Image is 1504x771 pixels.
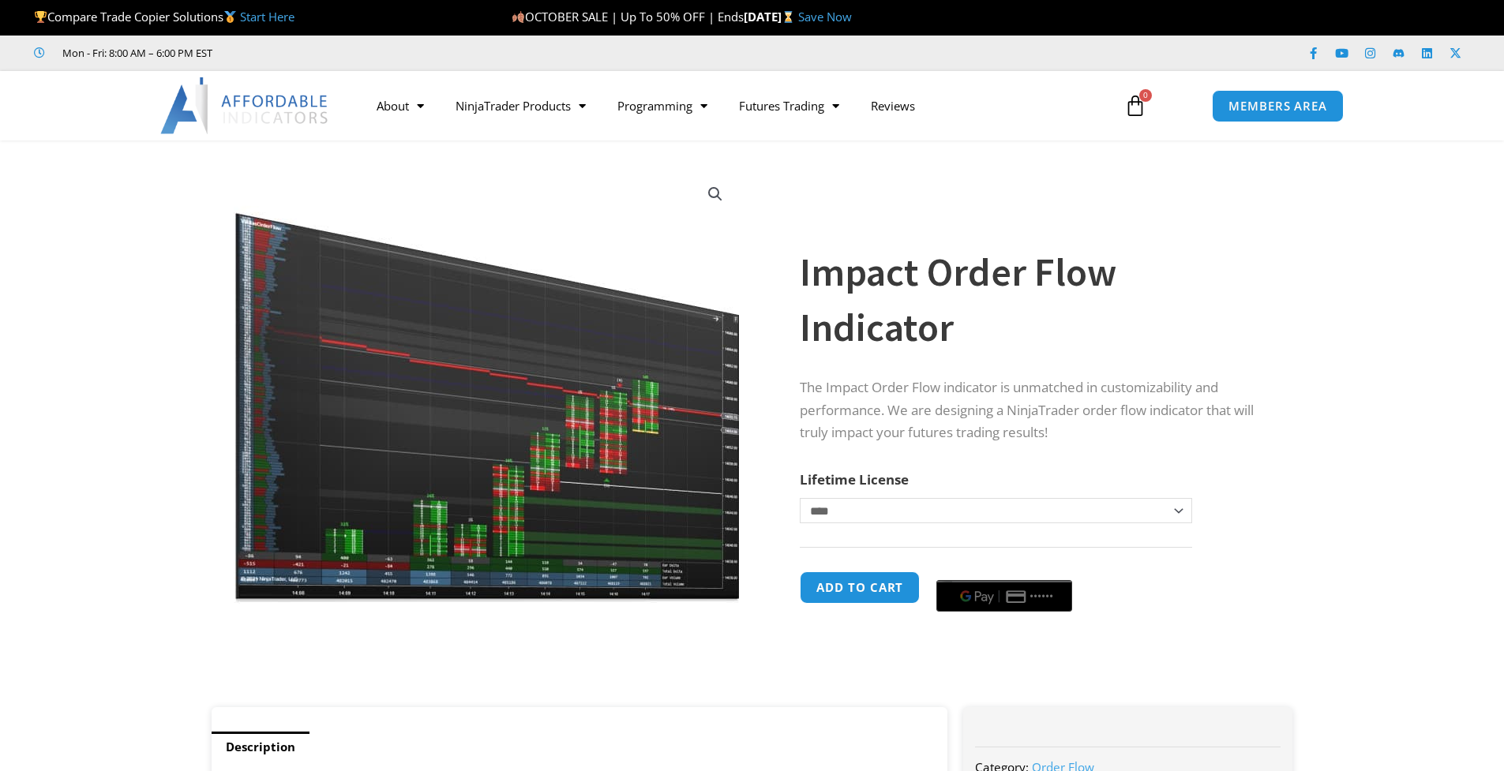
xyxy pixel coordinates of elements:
a: Reviews [855,88,931,124]
img: 🍂 [512,11,524,23]
iframe: Secure express checkout frame [933,569,1075,571]
span: OCTOBER SALE | Up To 50% OFF | Ends [512,9,744,24]
a: Description [212,732,309,762]
h1: Impact Order Flow Indicator [800,245,1261,355]
img: 🏆 [35,11,47,23]
img: ⌛ [782,11,794,23]
span: Compare Trade Copier Solutions [34,9,294,24]
img: LogoAI | Affordable Indicators – NinjaTrader [160,77,330,134]
a: Futures Trading [723,88,855,124]
span: Mon - Fri: 8:00 AM – 6:00 PM EST [58,43,212,62]
a: Save Now [798,9,852,24]
span: MEMBERS AREA [1228,100,1327,112]
a: 0 [1101,83,1170,129]
button: Buy with GPay [936,580,1072,612]
a: About [361,88,440,124]
a: NinjaTrader Products [440,88,602,124]
span: 0 [1139,89,1152,102]
img: 🥇 [224,11,236,23]
a: Start Here [240,9,294,24]
strong: [DATE] [744,9,798,24]
button: Add to cart [800,571,920,604]
nav: Menu [361,88,1106,124]
text: •••••• [1030,591,1054,602]
iframe: Customer reviews powered by Trustpilot [234,45,471,61]
a: MEMBERS AREA [1212,90,1344,122]
a: View full-screen image gallery [701,180,729,208]
a: Programming [602,88,723,124]
img: OrderFlow 2 [234,168,741,604]
label: Lifetime License [800,470,909,488]
a: Clear options [800,531,824,542]
p: The Impact Order Flow indicator is unmatched in customizability and performance. We are designing... [800,376,1261,445]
